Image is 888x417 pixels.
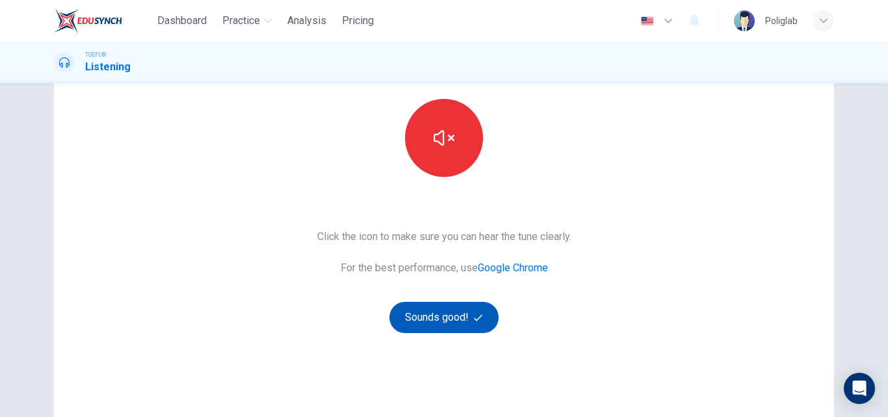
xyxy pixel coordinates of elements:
[85,50,106,59] span: TOEFL®
[157,13,207,29] span: Dashboard
[222,13,260,29] span: Practice
[317,229,571,245] span: Click the icon to make sure you can hear the tune clearly.
[844,373,875,404] div: Open Intercom Messenger
[317,260,571,276] span: For the best performance, use
[478,262,548,274] a: Google Chrome
[85,59,131,75] h1: Listening
[342,13,374,29] span: Pricing
[282,9,332,33] button: Analysis
[734,10,755,31] img: Profile picture
[765,13,798,29] div: Poliglab
[639,16,655,26] img: en
[54,8,152,34] a: EduSynch logo
[287,13,326,29] span: Analysis
[54,8,122,34] img: EduSynch logo
[217,9,277,33] button: Practice
[389,302,499,333] button: Sounds good!
[337,9,379,33] button: Pricing
[152,9,212,33] button: Dashboard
